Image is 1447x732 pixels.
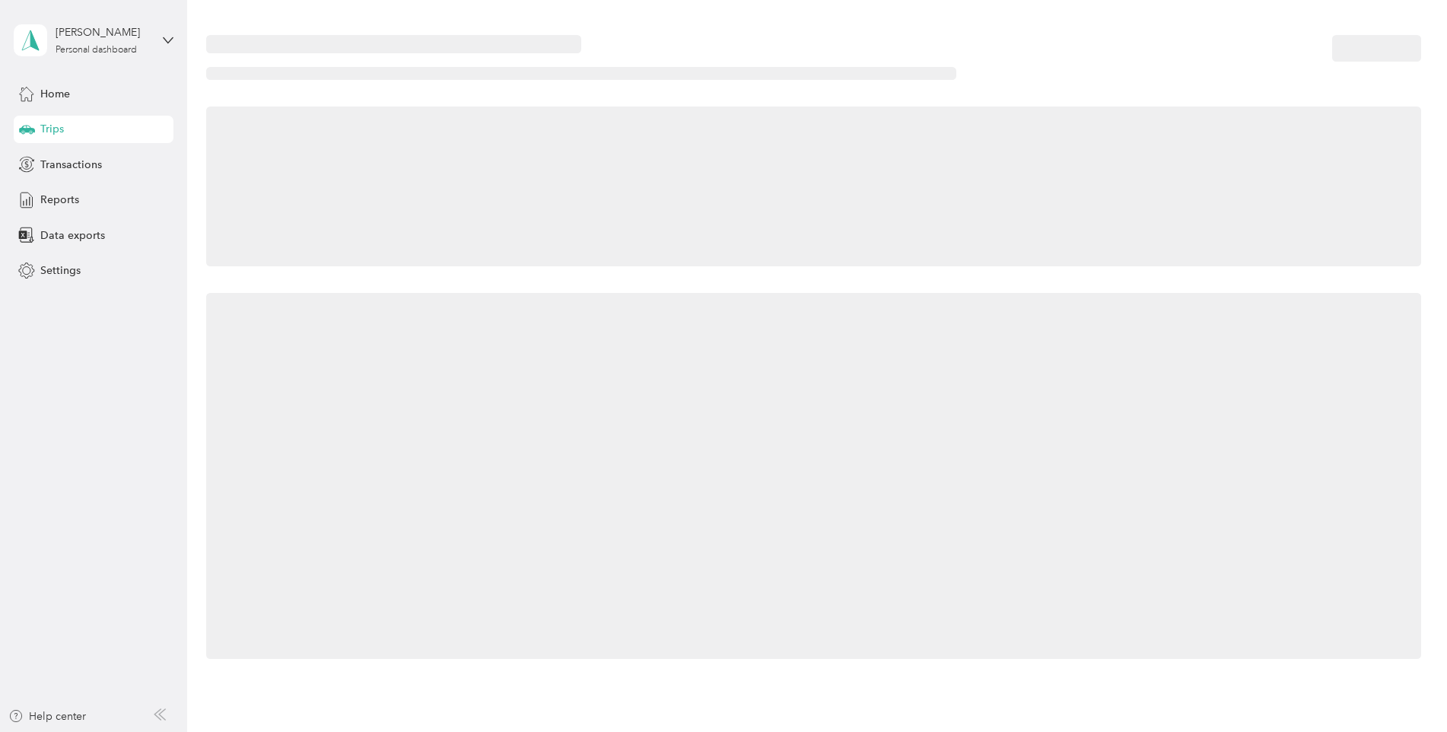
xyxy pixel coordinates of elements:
[40,86,70,102] span: Home
[8,708,86,724] button: Help center
[40,157,102,173] span: Transactions
[40,192,79,208] span: Reports
[56,46,137,55] div: Personal dashboard
[56,24,151,40] div: [PERSON_NAME]
[1362,647,1447,732] iframe: Everlance-gr Chat Button Frame
[40,228,105,243] span: Data exports
[40,263,81,278] span: Settings
[40,121,64,137] span: Trips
